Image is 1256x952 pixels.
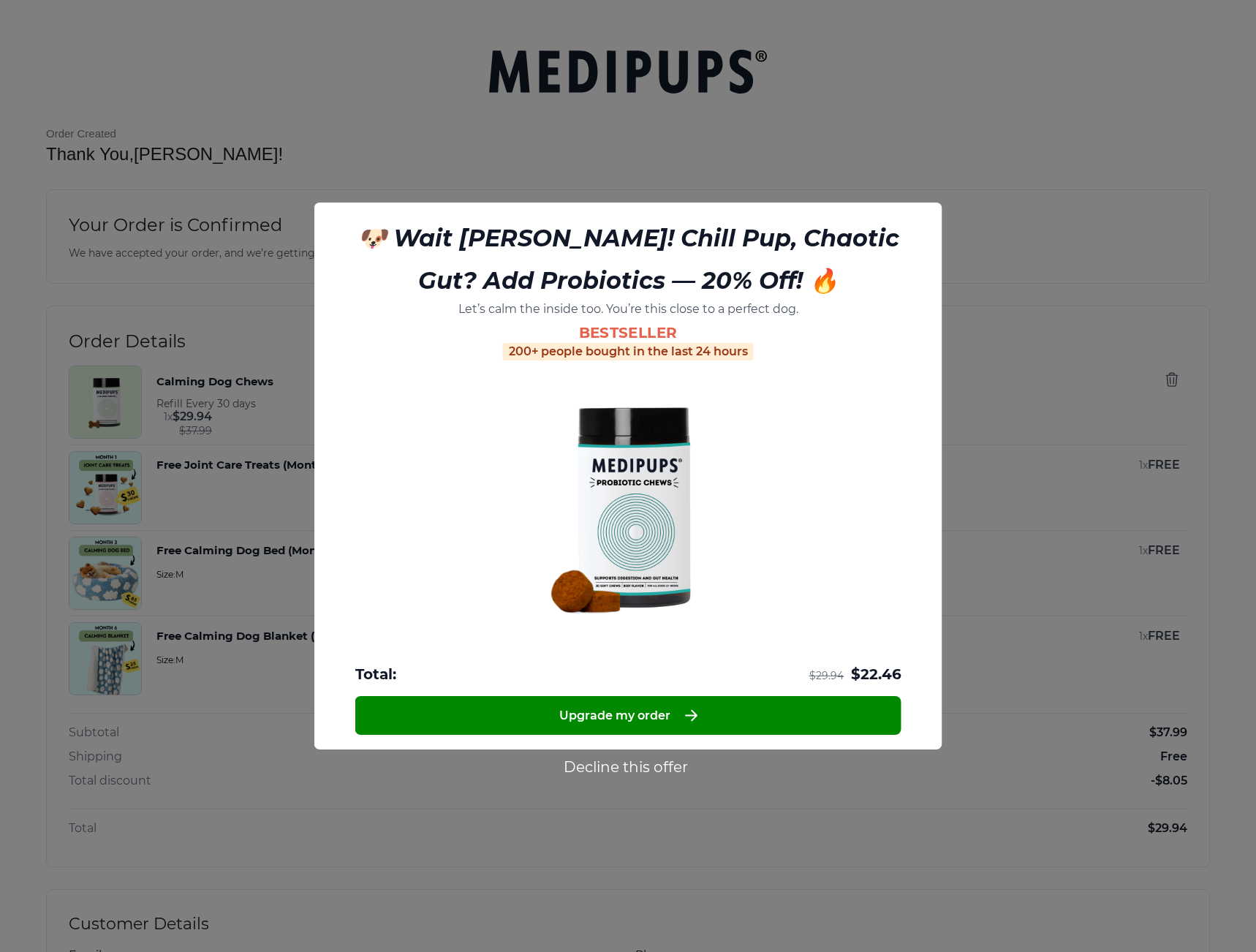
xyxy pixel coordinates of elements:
span: Let’s calm the inside too. You’re this close to a perfect dog. [458,302,798,316]
button: Upgrade my order [355,696,901,735]
img: Probiotic Dog Chews [482,360,774,653]
span: $ 29.94 [809,669,844,683]
span: Total: [355,665,396,684]
h1: 🐶 Wait [PERSON_NAME]! Chill Pup, Chaotic Gut? Add Probiotics — 20% Off! 🔥 [341,217,916,302]
span: Upgrade my order [559,709,670,722]
div: 200+ people bought in the last 24 hours [503,343,754,360]
span: $ 22.46 [851,665,901,684]
span: BestSeller [579,323,678,343]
